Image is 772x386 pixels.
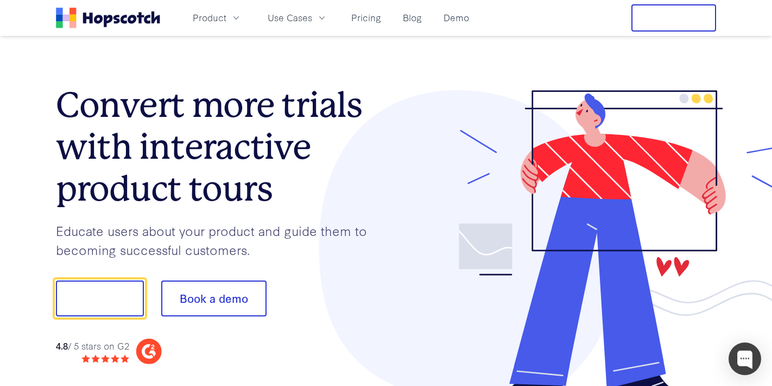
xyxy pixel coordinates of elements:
[161,281,267,316] button: Book a demo
[56,339,129,353] div: / 5 stars on G2
[56,84,386,209] h1: Convert more trials with interactive product tours
[439,9,473,27] a: Demo
[193,11,226,24] span: Product
[56,221,386,259] p: Educate users about your product and guide them to becoming successful customers.
[261,9,334,27] button: Use Cases
[631,4,716,32] button: Free Trial
[268,11,312,24] span: Use Cases
[56,339,68,352] strong: 4.8
[56,281,144,316] button: Show me!
[56,8,160,28] a: Home
[347,9,385,27] a: Pricing
[398,9,426,27] a: Blog
[186,9,248,27] button: Product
